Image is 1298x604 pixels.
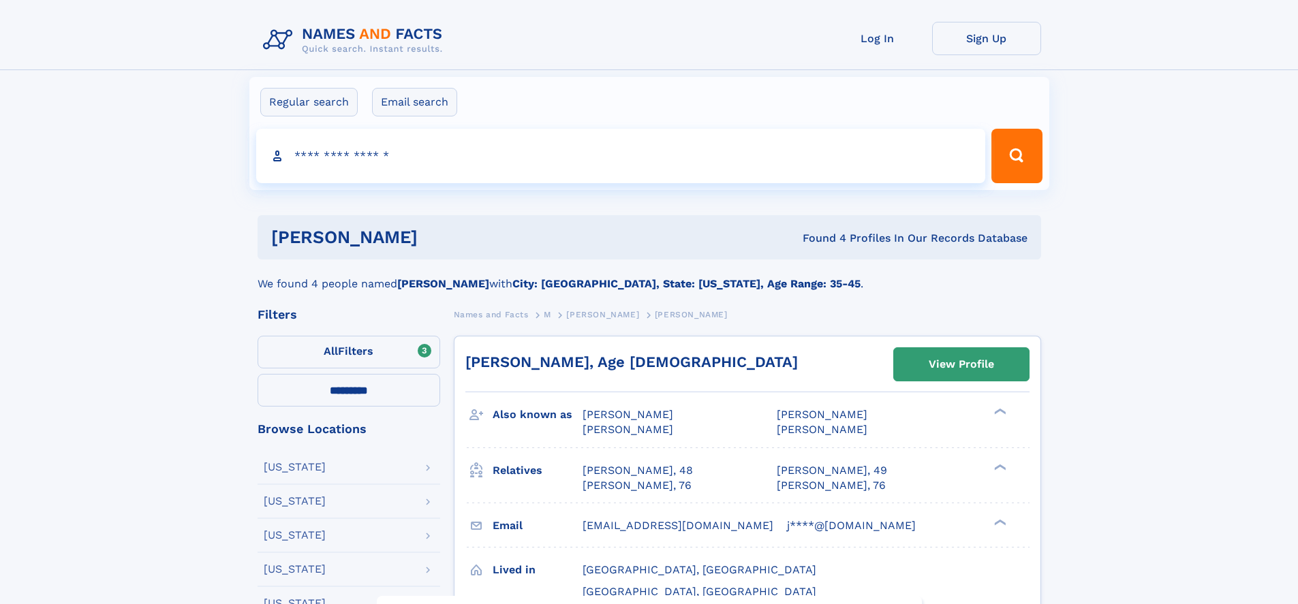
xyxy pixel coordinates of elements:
[655,310,728,319] span: [PERSON_NAME]
[271,229,611,246] h1: [PERSON_NAME]
[544,306,551,323] a: M
[777,423,867,436] span: [PERSON_NAME]
[372,88,457,116] label: Email search
[258,336,440,368] label: Filters
[583,463,693,478] a: [PERSON_NAME], 48
[583,519,773,532] span: [EMAIL_ADDRESS][DOMAIN_NAME]
[493,514,583,537] h3: Email
[566,306,639,323] a: [PERSON_NAME]
[566,310,639,319] span: [PERSON_NAME]
[264,564,326,575] div: [US_STATE]
[610,231,1027,246] div: Found 4 Profiles In Our Records Database
[264,462,326,473] div: [US_STATE]
[929,349,994,380] div: View Profile
[777,408,867,421] span: [PERSON_NAME]
[454,306,529,323] a: Names and Facts
[493,459,583,482] h3: Relatives
[991,407,1007,416] div: ❯
[493,403,583,426] h3: Also known as
[260,88,358,116] label: Regular search
[258,22,454,59] img: Logo Names and Facts
[583,585,816,598] span: [GEOGRAPHIC_DATA], [GEOGRAPHIC_DATA]
[583,408,673,421] span: [PERSON_NAME]
[256,129,986,183] input: search input
[324,345,338,357] span: All
[493,558,583,582] h3: Lived in
[264,496,326,507] div: [US_STATE]
[397,277,489,290] b: [PERSON_NAME]
[777,478,886,493] a: [PERSON_NAME], 76
[823,22,932,55] a: Log In
[264,530,326,541] div: [US_STATE]
[991,462,1007,471] div: ❯
[258,308,440,321] div: Filters
[258,259,1041,292] div: We found 4 people named with .
[991,129,1042,183] button: Search Button
[512,277,861,290] b: City: [GEOGRAPHIC_DATA], State: [US_STATE], Age Range: 35-45
[583,423,673,436] span: [PERSON_NAME]
[544,310,551,319] span: M
[465,353,798,370] a: [PERSON_NAME], Age [DEMOGRAPHIC_DATA]
[894,348,1029,381] a: View Profile
[583,563,816,576] span: [GEOGRAPHIC_DATA], [GEOGRAPHIC_DATA]
[583,478,692,493] a: [PERSON_NAME], 76
[258,423,440,435] div: Browse Locations
[932,22,1041,55] a: Sign Up
[991,518,1007,526] div: ❯
[777,463,887,478] a: [PERSON_NAME], 49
